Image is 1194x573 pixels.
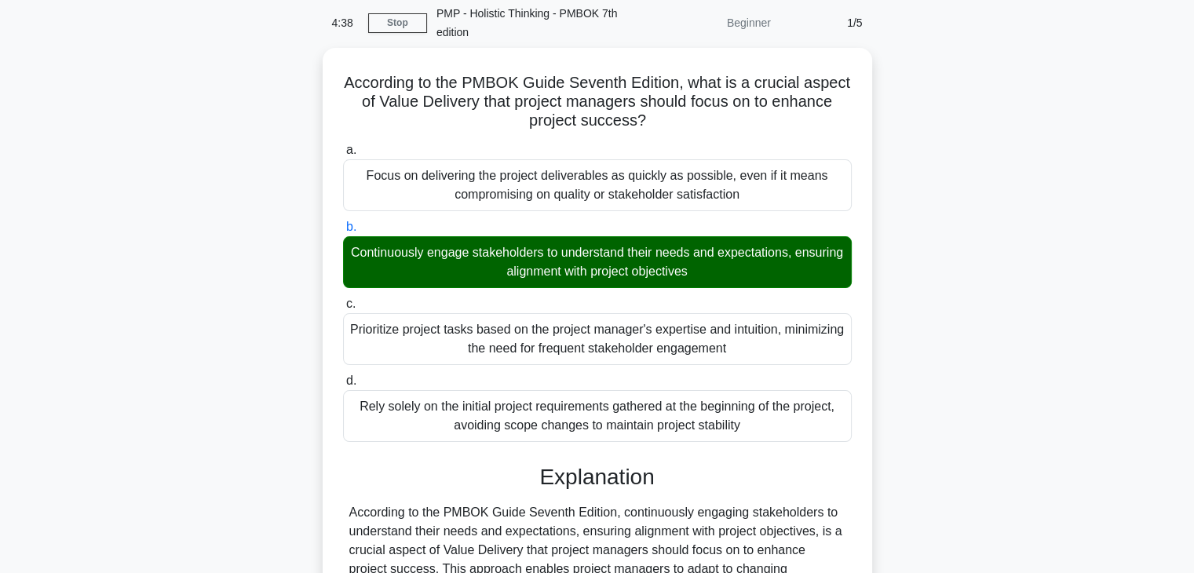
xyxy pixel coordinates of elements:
span: b. [346,220,356,233]
span: a. [346,143,356,156]
span: c. [346,297,356,310]
div: 4:38 [323,7,368,38]
a: Stop [368,13,427,33]
h5: According to the PMBOK Guide Seventh Edition, what is a crucial aspect of Value Delivery that pro... [341,73,853,131]
h3: Explanation [352,464,842,491]
span: d. [346,374,356,387]
div: Beginner [643,7,780,38]
div: Continuously engage stakeholders to understand their needs and expectations, ensuring alignment w... [343,236,852,288]
div: Focus on delivering the project deliverables as quickly as possible, even if it means compromisin... [343,159,852,211]
div: 1/5 [780,7,872,38]
div: Rely solely on the initial project requirements gathered at the beginning of the project, avoidin... [343,390,852,442]
div: Prioritize project tasks based on the project manager's expertise and intuition, minimizing the n... [343,313,852,365]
